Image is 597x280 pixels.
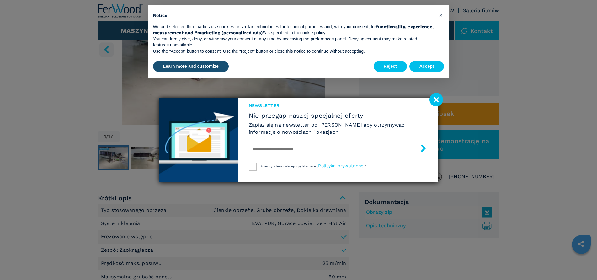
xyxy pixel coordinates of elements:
h2: Notice [153,13,434,19]
p: We and selected third parties use cookies or similar technologies for technical purposes and, wit... [153,24,434,36]
span: ” [365,164,366,168]
span: Newsletter [249,102,427,109]
button: Learn more and customize [153,61,229,72]
button: Accept [409,61,444,72]
button: Reject [374,61,407,72]
button: submit-button [413,142,427,157]
span: Nie przegap naszej specjalnej oferty [249,112,427,119]
button: Close this notice [436,10,446,20]
p: Use the “Accept” button to consent. Use the “Reject” button or close this notice to continue with... [153,48,434,55]
span: × [439,11,443,19]
span: Przeczytałem i akceptuję klauzule „ [260,164,318,168]
h6: Zapisz się na newsletter od [PERSON_NAME] aby otrzymywać informacje o nowościach i okazjach [249,121,427,136]
strong: functionality, experience, measurement and “marketing (personalized ads)” [153,24,434,35]
a: Polityka prywatności [318,163,365,168]
p: You can freely give, deny, or withdraw your consent at any time by accessing the preferences pane... [153,36,434,48]
img: Newsletter image [159,98,238,182]
a: cookie policy [300,30,325,35]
